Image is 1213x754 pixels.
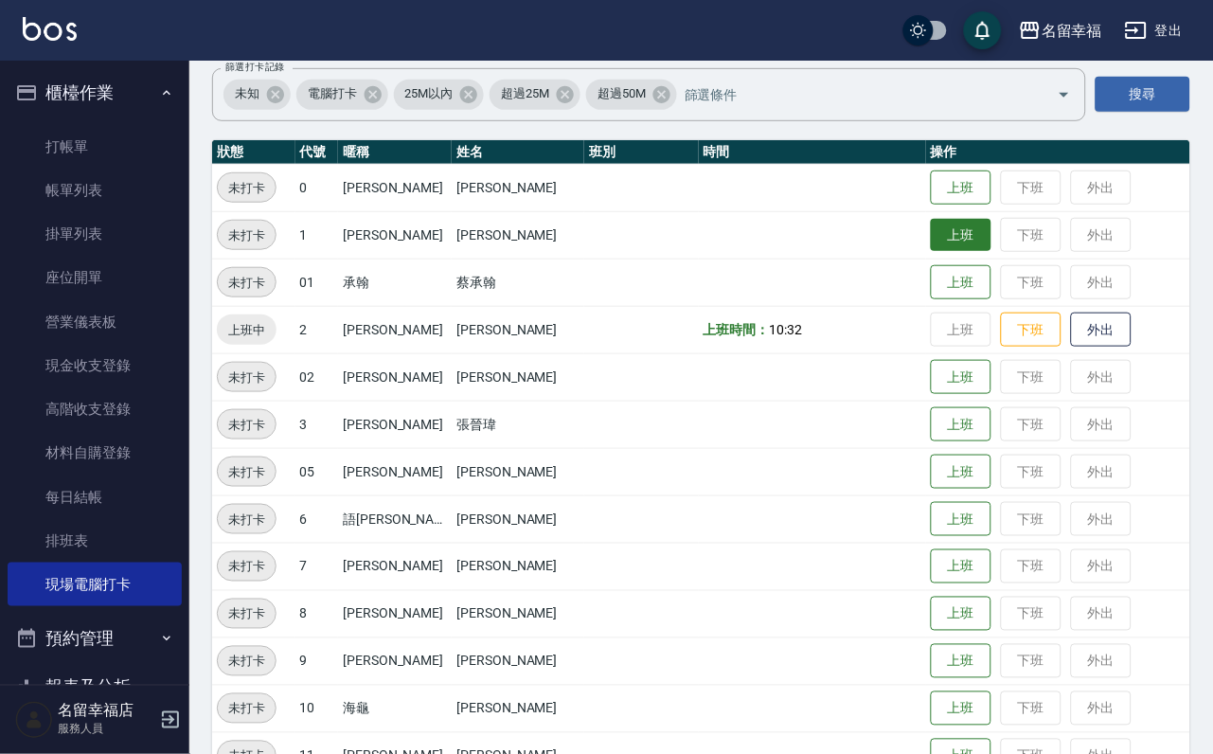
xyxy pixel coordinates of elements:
[218,415,276,435] span: 未打卡
[223,80,291,110] div: 未知
[931,360,991,395] button: 上班
[338,259,452,306] td: 承翰
[218,462,276,482] span: 未打卡
[218,604,276,624] span: 未打卡
[338,685,452,732] td: 海龜
[452,685,584,732] td: [PERSON_NAME]
[8,431,182,475] a: 材料自購登錄
[218,368,276,387] span: 未打卡
[295,211,339,259] td: 1
[338,590,452,637] td: [PERSON_NAME]
[217,320,276,340] span: 上班中
[452,543,584,590] td: [PERSON_NAME]
[452,495,584,543] td: [PERSON_NAME]
[584,140,698,165] th: 班別
[338,353,452,401] td: [PERSON_NAME]
[295,401,339,448] td: 3
[295,306,339,353] td: 2
[452,140,584,165] th: 姓名
[8,125,182,169] a: 打帳單
[212,140,295,165] th: 狀態
[452,306,584,353] td: [PERSON_NAME]
[8,300,182,344] a: 營業儀表板
[338,637,452,685] td: [PERSON_NAME]
[218,557,276,577] span: 未打卡
[704,322,770,337] b: 上班時間：
[452,211,584,259] td: [PERSON_NAME]
[295,259,339,306] td: 01
[8,387,182,431] a: 高階收支登錄
[58,702,154,721] h5: 名留幸福店
[452,164,584,211] td: [PERSON_NAME]
[8,256,182,299] a: 座位開單
[218,273,276,293] span: 未打卡
[1011,11,1110,50] button: 名留幸福
[338,164,452,211] td: [PERSON_NAME]
[394,80,485,110] div: 25M以內
[223,84,271,103] span: 未知
[931,597,991,632] button: 上班
[58,721,154,738] p: 服務人員
[338,211,452,259] td: [PERSON_NAME]
[1042,19,1102,43] div: 名留幸福
[926,140,1190,165] th: 操作
[769,322,802,337] span: 10:32
[452,353,584,401] td: [PERSON_NAME]
[296,80,388,110] div: 電腦打卡
[931,455,991,490] button: 上班
[338,306,452,353] td: [PERSON_NAME]
[295,140,339,165] th: 代號
[931,502,991,537] button: 上班
[295,590,339,637] td: 8
[218,652,276,672] span: 未打卡
[931,407,991,442] button: 上班
[338,140,452,165] th: 暱稱
[8,476,182,519] a: 每日結帳
[338,448,452,495] td: [PERSON_NAME]
[8,68,182,117] button: 櫃檯作業
[218,699,276,719] span: 未打卡
[218,225,276,245] span: 未打卡
[452,259,584,306] td: 蔡承翰
[931,691,991,727] button: 上班
[8,663,182,712] button: 報表及分析
[490,80,580,110] div: 超過25M
[586,84,657,103] span: 超過50M
[452,448,584,495] td: [PERSON_NAME]
[964,11,1002,49] button: save
[295,685,339,732] td: 10
[8,344,182,387] a: 現金收支登錄
[394,84,465,103] span: 25M以內
[931,219,991,252] button: 上班
[452,401,584,448] td: 張晉瑋
[586,80,677,110] div: 超過50M
[338,401,452,448] td: [PERSON_NAME]
[931,265,991,300] button: 上班
[8,614,182,663] button: 預約管理
[218,510,276,530] span: 未打卡
[1071,313,1132,348] button: 外出
[1096,77,1190,112] button: 搜尋
[295,448,339,495] td: 05
[8,519,182,563] a: 排班表
[931,171,991,206] button: 上班
[1117,13,1190,48] button: 登出
[490,84,561,103] span: 超過25M
[295,164,339,211] td: 0
[699,140,926,165] th: 時間
[295,495,339,543] td: 6
[338,495,452,543] td: 語[PERSON_NAME]
[218,178,276,198] span: 未打卡
[296,84,368,103] span: 電腦打卡
[452,590,584,637] td: [PERSON_NAME]
[1001,313,1061,348] button: 下班
[8,212,182,256] a: 掛單列表
[8,169,182,212] a: 帳單列表
[452,637,584,685] td: [PERSON_NAME]
[295,353,339,401] td: 02
[8,563,182,606] a: 現場電腦打卡
[225,60,285,74] label: 篩選打卡記錄
[23,17,77,41] img: Logo
[1049,80,1079,110] button: Open
[295,637,339,685] td: 9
